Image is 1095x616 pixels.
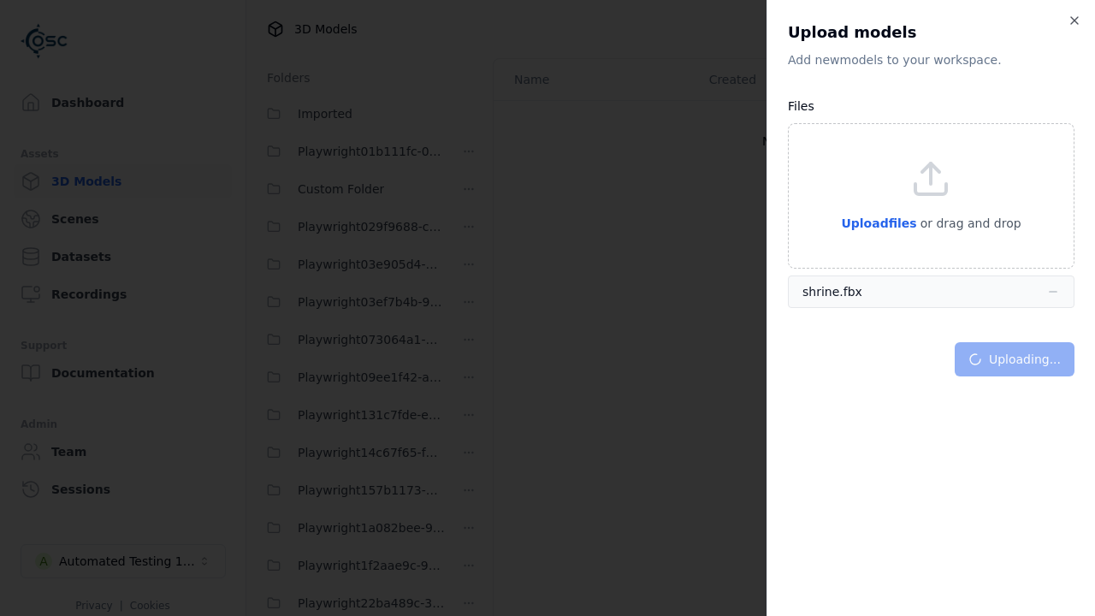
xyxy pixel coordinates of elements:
p: or drag and drop [917,213,1021,234]
span: Upload files [841,216,916,230]
div: shrine.fbx [802,283,862,300]
h2: Upload models [788,21,1074,44]
label: Files [788,99,814,113]
p: Add new model s to your workspace. [788,51,1074,68]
